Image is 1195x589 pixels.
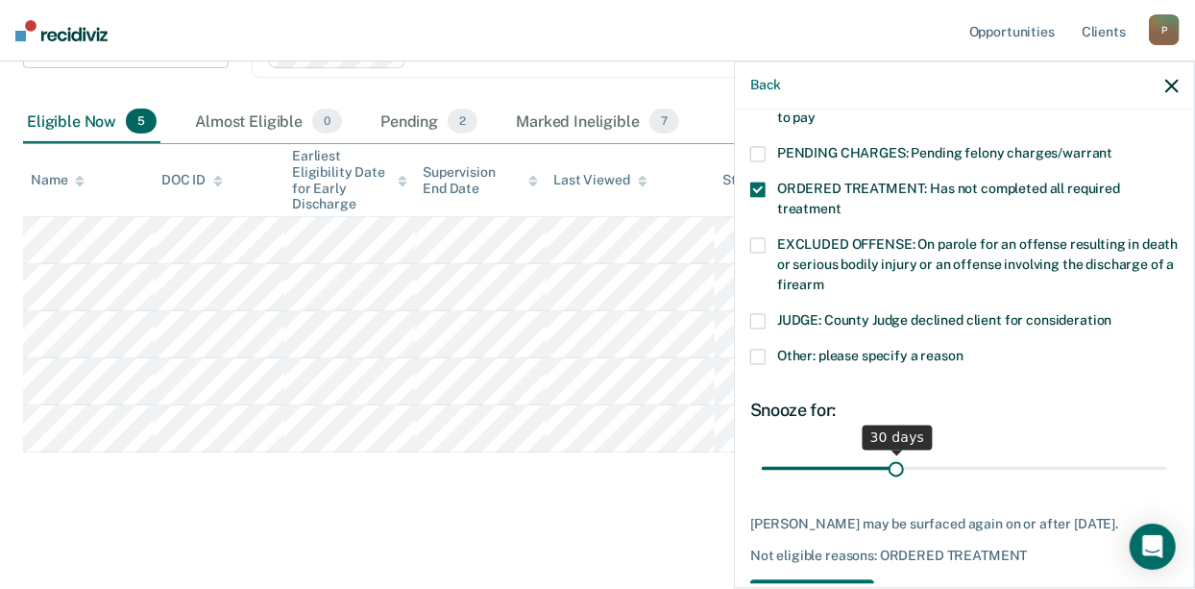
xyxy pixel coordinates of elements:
[649,109,679,134] span: 7
[777,237,1178,293] span: EXCLUDED OFFENSE: On parole for an offense resulting in death or serious bodily injury or an offe...
[377,101,481,143] div: Pending
[23,101,160,143] div: Eligible Now
[750,77,781,93] button: Back
[448,109,477,134] span: 2
[1130,524,1176,570] div: Open Intercom Messenger
[512,101,683,143] div: Marked Ineligible
[126,109,157,134] span: 5
[777,313,1112,329] span: JUDGE: County Judge declined client for consideration
[31,172,85,188] div: Name
[777,349,963,364] span: Other: please specify a reason
[750,549,1179,565] div: Not eligible reasons: ORDERED TREATMENT
[777,146,1112,161] span: PENDING CHARGES: Pending felony charges/warrant
[161,172,223,188] div: DOC ID
[15,20,108,41] img: Recidiviz
[1149,14,1180,45] div: P
[750,516,1179,532] div: [PERSON_NAME] may be surfaced again on or after [DATE].
[553,172,646,188] div: Last Viewed
[292,148,407,212] div: Earliest Eligibility Date for Early Discharge
[312,109,342,134] span: 0
[722,172,764,188] div: Status
[777,70,1176,126] span: FINES & FEES: Willful nonpayment of restitution, fees, court costs, fines, and other monetary obl...
[863,425,933,450] div: 30 days
[777,182,1120,217] span: ORDERED TREATMENT: Has not completed all required treatment
[191,101,346,143] div: Almost Eligible
[750,401,1179,422] div: Snooze for:
[423,164,538,197] div: Supervision End Date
